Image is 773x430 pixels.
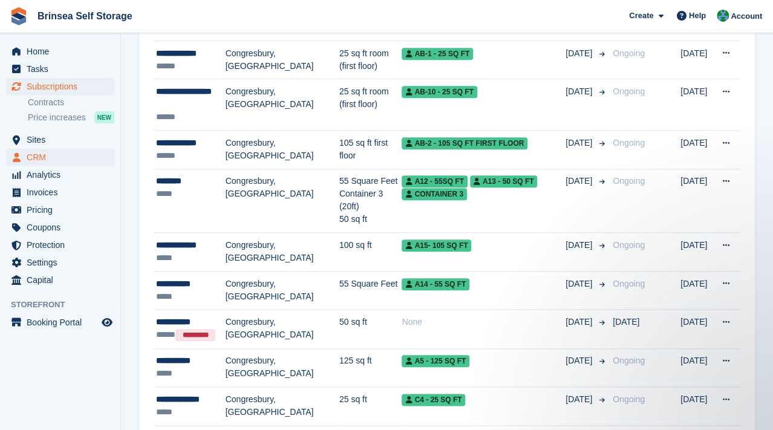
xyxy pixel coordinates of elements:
span: Booking Portal [27,314,99,331]
span: Ongoing [613,48,645,58]
span: Ongoing [613,279,645,288]
a: menu [6,60,114,77]
a: menu [6,272,114,288]
td: [DATE] [680,79,715,131]
a: menu [6,184,114,201]
td: [DATE] [680,387,715,426]
span: CRM [27,149,99,166]
span: [DATE] [566,239,595,252]
span: AB-10 - 25 sq ft [402,86,477,98]
a: Price increases NEW [28,111,114,124]
span: A14 - 55 sq ft [402,278,469,290]
span: Invoices [27,184,99,201]
span: Container 3 [402,188,466,200]
a: menu [6,166,114,183]
span: Create [629,10,653,22]
span: Settings [27,254,99,271]
td: Congresbury, [GEOGRAPHIC_DATA] [226,233,339,272]
span: A5 - 125 sq ft [402,355,469,367]
span: Analytics [27,166,99,183]
td: 100 sq ft [339,233,402,272]
span: [DATE] [613,317,639,327]
td: [DATE] [680,310,715,348]
td: 25 sq ft [339,387,402,426]
span: Ongoing [613,176,645,186]
div: None [402,316,566,328]
td: 125 sq ft [339,348,402,387]
td: Congresbury, [GEOGRAPHIC_DATA] [226,41,339,79]
span: Capital [27,272,99,288]
span: [DATE] [566,175,595,187]
span: AB-1 - 25 sq ft [402,48,473,60]
td: 50 sq ft [339,310,402,348]
td: 25 sq ft room (first floor) [339,41,402,79]
td: Congresbury, [GEOGRAPHIC_DATA] [226,130,339,169]
span: Sites [27,131,99,148]
span: [DATE] [566,137,595,149]
span: A15- 105 sq ft [402,239,471,252]
span: [DATE] [566,316,595,328]
a: menu [6,201,114,218]
a: menu [6,219,114,236]
td: Congresbury, [GEOGRAPHIC_DATA] [226,348,339,387]
span: A12 - 55sq ft [402,175,467,187]
a: Brinsea Self Storage [33,6,137,26]
span: Coupons [27,219,99,236]
td: 55 Square Feet [339,271,402,310]
span: Subscriptions [27,78,99,95]
span: Storefront [11,299,120,311]
a: menu [6,78,114,95]
span: Protection [27,236,99,253]
td: Congresbury, [GEOGRAPHIC_DATA] [226,169,339,233]
img: Jeff Cherson [717,10,729,22]
span: [DATE] [566,47,595,60]
span: [DATE] [566,278,595,290]
span: Ongoing [613,138,645,148]
a: menu [6,149,114,166]
span: [DATE] [566,354,595,367]
a: Preview store [100,315,114,330]
div: NEW [94,111,114,123]
td: Congresbury, [GEOGRAPHIC_DATA] [226,79,339,131]
span: A13 - 50 sq ft [470,175,538,187]
span: Ongoing [613,240,645,250]
span: Ongoing [613,356,645,365]
td: [DATE] [680,130,715,169]
span: Pricing [27,201,99,218]
td: Congresbury, [GEOGRAPHIC_DATA] [226,387,339,426]
img: stora-icon-8386f47178a22dfd0bd8f6a31ec36ba5ce8667c1dd55bd0f319d3a0aa187defe.svg [10,7,28,25]
span: C4 - 25 sq ft [402,394,465,406]
span: AB-2 - 105 sq ft First Floor [402,137,527,149]
td: [DATE] [680,348,715,387]
span: Ongoing [613,86,645,96]
td: 105 sq ft first floor [339,130,402,169]
td: 25 sq ft room (first floor) [339,79,402,131]
a: menu [6,236,114,253]
a: menu [6,43,114,60]
span: Home [27,43,99,60]
td: [DATE] [680,41,715,79]
a: menu [6,254,114,271]
span: [DATE] [566,393,595,406]
td: [DATE] [680,169,715,233]
a: Contracts [28,97,114,108]
span: Price increases [28,112,86,123]
span: Account [731,10,762,22]
td: 55 Square Feet Container 3 (20ft) 50 sq ft [339,169,402,233]
span: Ongoing [613,394,645,404]
span: Tasks [27,60,99,77]
td: [DATE] [680,233,715,272]
span: [DATE] [566,85,595,98]
td: [DATE] [680,271,715,310]
span: Help [689,10,706,22]
a: menu [6,131,114,148]
a: menu [6,314,114,331]
td: Congresbury, [GEOGRAPHIC_DATA] [226,271,339,310]
td: Congresbury, [GEOGRAPHIC_DATA] [226,310,339,348]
